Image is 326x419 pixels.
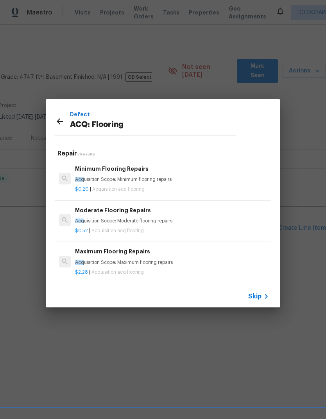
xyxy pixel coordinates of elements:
h5: Repair [57,150,271,158]
span: Acquisition acq flooring [92,187,145,191]
span: Acq [75,219,84,223]
span: $0.20 [75,187,89,191]
span: 3 Results [77,152,95,156]
h6: Minimum Flooring Repairs [75,164,269,173]
span: $0.52 [75,228,88,233]
h6: Maximum Flooring Repairs [75,247,269,256]
h6: Moderate Flooring Repairs [75,206,269,215]
span: Acq [75,177,84,182]
span: $2.28 [75,270,88,275]
span: Acquisition acq flooring [91,228,144,233]
p: uisition Scope: Moderate flooring repairs [75,218,269,224]
p: | [75,228,269,234]
p: uisition Scope: Minimum flooring repairs [75,176,269,183]
span: Acquisition acq flooring [91,270,144,275]
p: ACQ: Flooring [70,119,236,131]
p: Defect [70,110,236,119]
p: uisition Scope: Maximum flooring repairs [75,259,269,266]
span: Skip [248,293,262,300]
p: | [75,186,269,193]
span: Acq [75,260,84,265]
p: | [75,269,269,276]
